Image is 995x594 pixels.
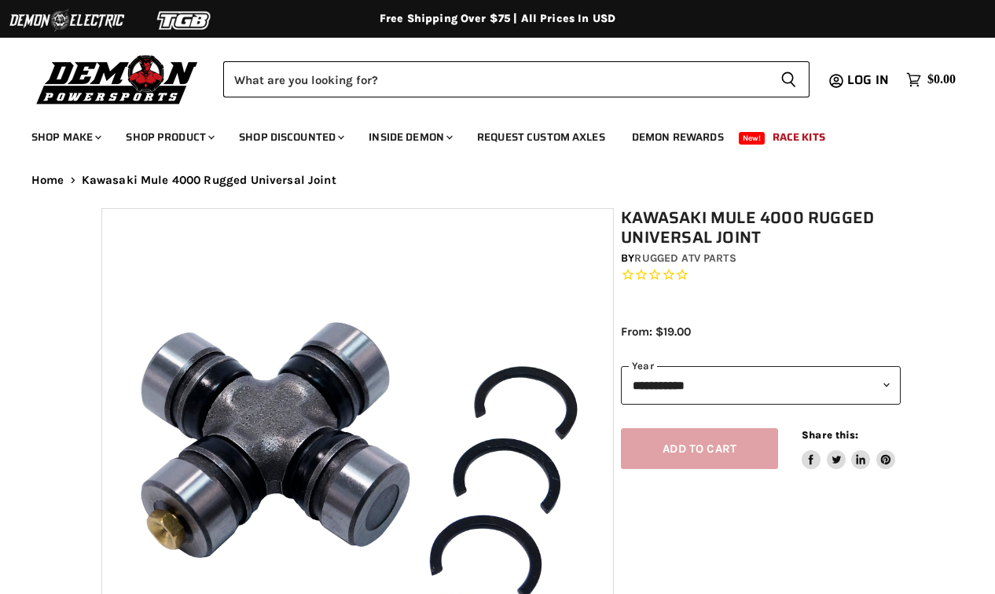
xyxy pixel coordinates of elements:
img: TGB Logo 2 [126,5,244,35]
a: Home [31,174,64,187]
a: Rugged ATV Parts [634,251,736,265]
a: Race Kits [761,121,837,153]
input: Search [223,61,768,97]
span: Kawasaki Mule 4000 Rugged Universal Joint [82,174,336,187]
a: Shop Discounted [227,121,354,153]
span: New! [739,132,766,145]
span: From: $19.00 [621,324,691,339]
span: Log in [847,70,889,90]
img: Demon Powersports [31,51,204,107]
select: year [621,366,901,405]
a: $0.00 [898,68,964,91]
a: Demon Rewards [620,121,736,153]
a: Shop Product [114,121,224,153]
span: $0.00 [927,72,956,87]
aside: Share this: [802,428,895,470]
a: Log in [840,73,898,87]
img: Demon Electric Logo 2 [8,5,126,35]
button: Search [768,61,810,97]
h1: Kawasaki Mule 4000 Rugged Universal Joint [621,208,901,247]
span: Share this: [802,429,858,441]
form: Product [223,61,810,97]
a: Request Custom Axles [465,121,617,153]
span: Rated 0.0 out of 5 stars 0 reviews [621,267,901,284]
a: Shop Make [20,121,111,153]
div: by [621,250,901,267]
a: Inside Demon [357,121,462,153]
ul: Main menu [20,115,952,153]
